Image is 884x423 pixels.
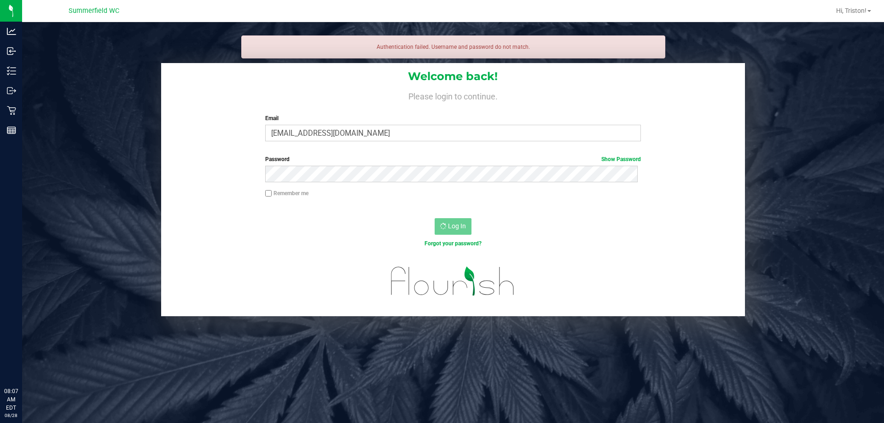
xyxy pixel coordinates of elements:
[836,7,867,14] span: Hi, Triston!
[4,387,18,412] p: 08:07 AM EDT
[7,106,16,115] inline-svg: Retail
[601,156,641,162] a: Show Password
[435,218,471,235] button: Log In
[265,114,640,122] label: Email
[7,66,16,75] inline-svg: Inventory
[161,90,745,101] h4: Please login to continue.
[265,190,272,197] input: Remember me
[425,240,482,247] a: Forgot your password?
[7,46,16,56] inline-svg: Inbound
[161,70,745,82] h1: Welcome back!
[7,86,16,95] inline-svg: Outbound
[69,7,119,15] span: Summerfield WC
[241,35,665,58] div: Authentication failed. Username and password do not match.
[4,412,18,419] p: 08/28
[7,27,16,36] inline-svg: Analytics
[380,258,526,305] img: flourish_logo.svg
[265,156,290,162] span: Password
[265,189,308,197] label: Remember me
[7,126,16,135] inline-svg: Reports
[448,222,466,230] span: Log In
